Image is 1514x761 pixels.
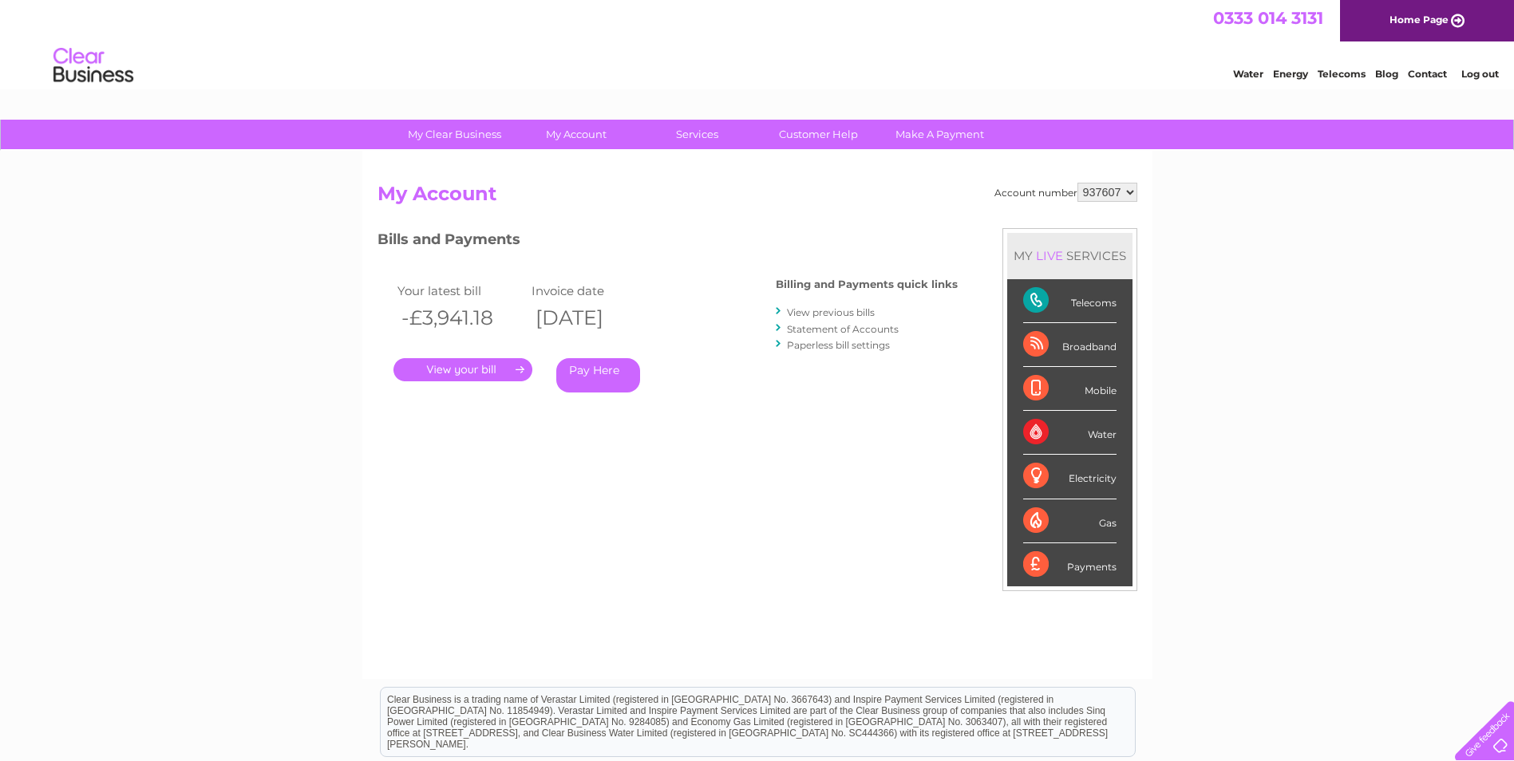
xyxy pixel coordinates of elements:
[528,280,662,302] td: Invoice date
[1461,68,1499,80] a: Log out
[631,120,763,149] a: Services
[389,120,520,149] a: My Clear Business
[1023,411,1117,455] div: Water
[378,183,1137,213] h2: My Account
[381,9,1135,77] div: Clear Business is a trading name of Verastar Limited (registered in [GEOGRAPHIC_DATA] No. 3667643...
[556,358,640,392] a: Pay Here
[378,228,958,256] h3: Bills and Payments
[787,306,875,318] a: View previous bills
[994,183,1137,202] div: Account number
[1233,68,1263,80] a: Water
[1375,68,1398,80] a: Blog
[1318,68,1366,80] a: Telecoms
[1023,455,1117,499] div: Electricity
[1408,68,1447,80] a: Contact
[393,302,528,334] th: -£3,941.18
[1023,367,1117,411] div: Mobile
[393,280,528,302] td: Your latest bill
[1033,248,1066,263] div: LIVE
[776,278,958,290] h4: Billing and Payments quick links
[1273,68,1308,80] a: Energy
[1213,8,1323,28] a: 0333 014 3131
[1023,279,1117,323] div: Telecoms
[528,302,662,334] th: [DATE]
[1007,233,1133,278] div: MY SERVICES
[874,120,1006,149] a: Make A Payment
[753,120,884,149] a: Customer Help
[393,358,532,381] a: .
[1023,543,1117,586] div: Payments
[1023,499,1117,543] div: Gas
[510,120,642,149] a: My Account
[53,41,134,90] img: logo.png
[1023,323,1117,367] div: Broadband
[787,339,890,351] a: Paperless bill settings
[787,323,899,335] a: Statement of Accounts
